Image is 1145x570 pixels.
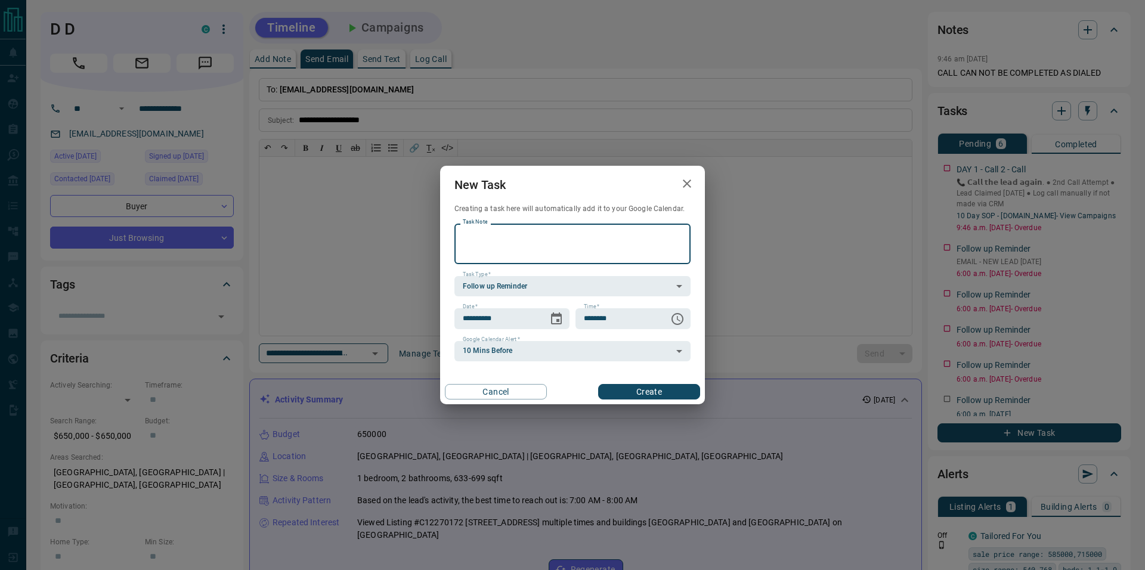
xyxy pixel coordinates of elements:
[440,166,520,204] h2: New Task
[454,341,691,361] div: 10 Mins Before
[454,276,691,296] div: Follow up Reminder
[463,271,491,278] label: Task Type
[584,303,599,311] label: Time
[463,336,520,343] label: Google Calendar Alert
[666,307,689,331] button: Choose time, selected time is 6:00 AM
[463,303,478,311] label: Date
[463,218,487,226] label: Task Note
[598,384,700,399] button: Create
[454,204,691,214] p: Creating a task here will automatically add it to your Google Calendar.
[445,384,547,399] button: Cancel
[544,307,568,331] button: Choose date, selected date is Oct 16, 2025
